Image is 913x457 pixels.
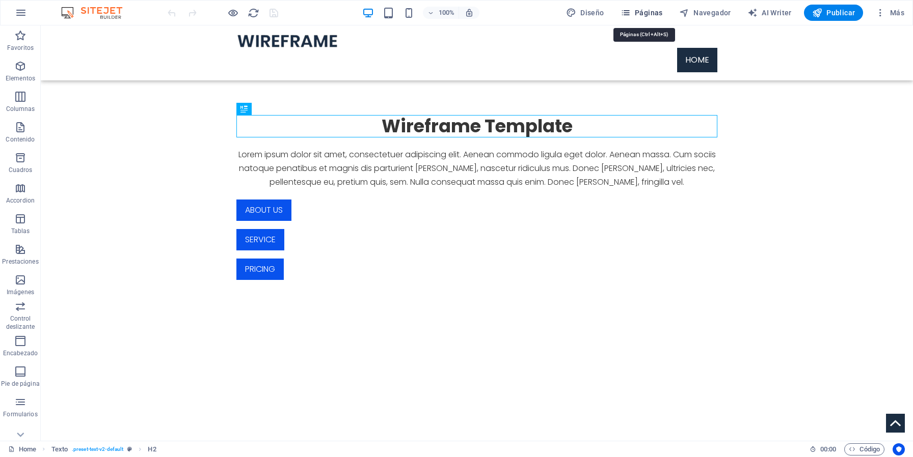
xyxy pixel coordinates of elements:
[743,5,796,21] button: AI Writer
[438,7,454,19] h6: 100%
[621,8,663,18] span: Páginas
[679,8,731,18] span: Navegador
[248,7,259,19] i: Volver a cargar página
[6,74,35,82] p: Elementos
[72,443,123,455] span: . preset-text-v2-default
[59,7,135,19] img: Editor Logo
[6,105,35,113] p: Columnas
[812,8,855,18] span: Publicar
[1,380,39,388] p: Pie de página
[871,5,908,21] button: Más
[827,445,829,453] span: :
[227,7,239,19] button: Haz clic para salir del modo de previsualización y seguir editando
[8,443,36,455] a: Haz clic para cancelar la selección y doble clic para abrir páginas
[616,5,667,21] button: Páginas
[7,288,34,296] p: Imágenes
[7,44,34,52] p: Favoritos
[675,5,735,21] button: Navegador
[804,5,864,21] button: Publicar
[893,443,905,455] button: Usercentrics
[465,8,474,17] i: Al redimensionar, ajustar el nivel de zoom automáticamente para ajustarse al dispositivo elegido.
[3,410,37,418] p: Formularios
[844,443,884,455] button: Código
[247,7,259,19] button: reload
[6,196,35,205] p: Accordion
[3,349,38,357] p: Encabezado
[423,7,459,19] button: 100%
[6,135,35,144] p: Contenido
[562,5,608,21] div: Diseño (Ctrl+Alt+Y)
[127,446,132,452] i: Este elemento es un preajuste personalizable
[820,443,836,455] span: 00 00
[566,8,604,18] span: Diseño
[51,443,68,455] span: Haz clic para seleccionar y doble clic para editar
[810,443,837,455] h6: Tiempo de la sesión
[9,166,33,174] p: Cuadros
[562,5,608,21] button: Diseño
[11,227,30,235] p: Tablas
[2,258,38,266] p: Prestaciones
[875,8,904,18] span: Más
[148,443,156,455] span: Haz clic para seleccionar y doble clic para editar
[849,443,880,455] span: Código
[51,443,156,455] nav: breadcrumb
[747,8,792,18] span: AI Writer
